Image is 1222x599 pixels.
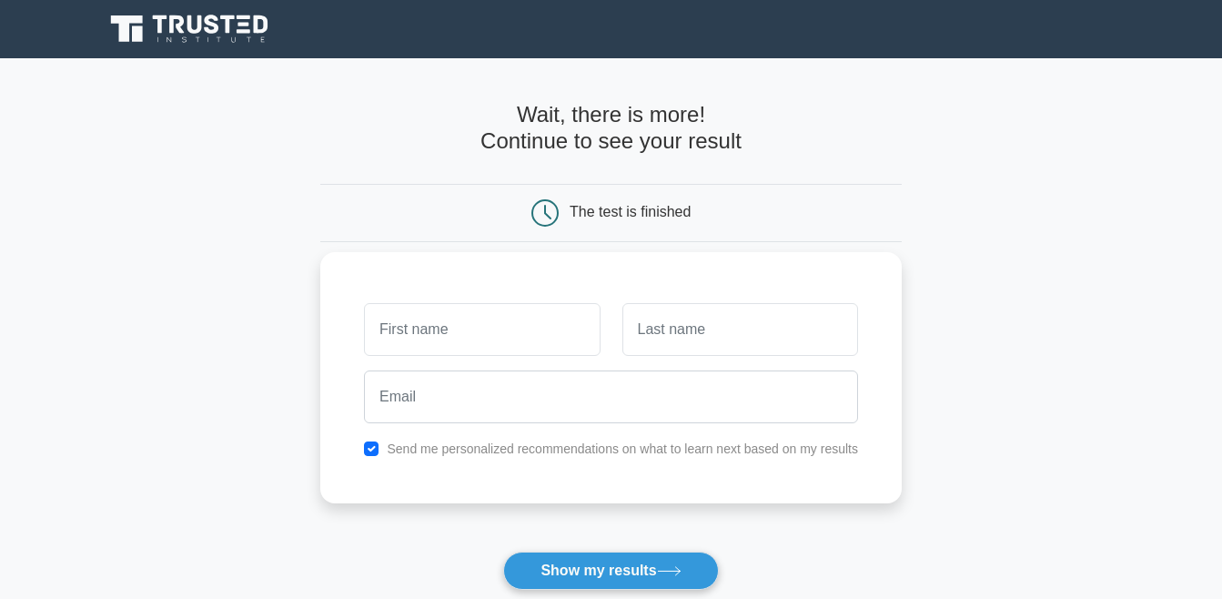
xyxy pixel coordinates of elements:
[320,102,902,155] h4: Wait, there is more! Continue to see your result
[622,303,858,356] input: Last name
[503,552,718,590] button: Show my results
[364,303,600,356] input: First name
[570,204,691,219] div: The test is finished
[387,442,858,456] label: Send me personalized recommendations on what to learn next based on my results
[364,371,858,423] input: Email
